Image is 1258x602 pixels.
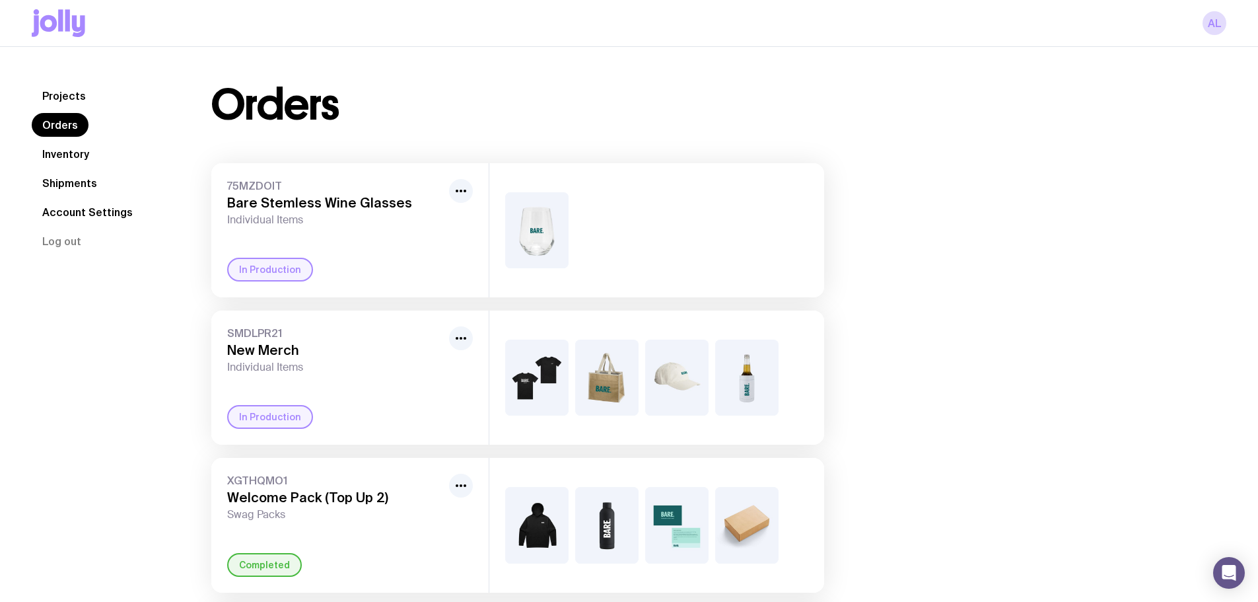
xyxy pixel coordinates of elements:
button: Log out [32,229,92,253]
a: Shipments [32,171,108,195]
span: XGTHQMO1 [227,474,444,487]
a: Orders [32,113,88,137]
h3: Welcome Pack (Top Up 2) [227,490,444,506]
span: Individual Items [227,361,444,374]
div: Completed [227,553,302,577]
span: SMDLPR21 [227,326,444,340]
div: In Production [227,405,313,429]
h1: Orders [211,84,339,126]
div: Open Intercom Messenger [1213,557,1245,589]
h3: New Merch [227,342,444,358]
a: AL [1203,11,1226,35]
h3: Bare Stemless Wine Glasses [227,195,444,211]
span: Individual Items [227,213,444,227]
a: Account Settings [32,200,143,224]
span: 75MZDOIT [227,179,444,192]
div: In Production [227,258,313,282]
span: Swag Packs [227,508,444,521]
a: Inventory [32,142,100,166]
a: Projects [32,84,96,108]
